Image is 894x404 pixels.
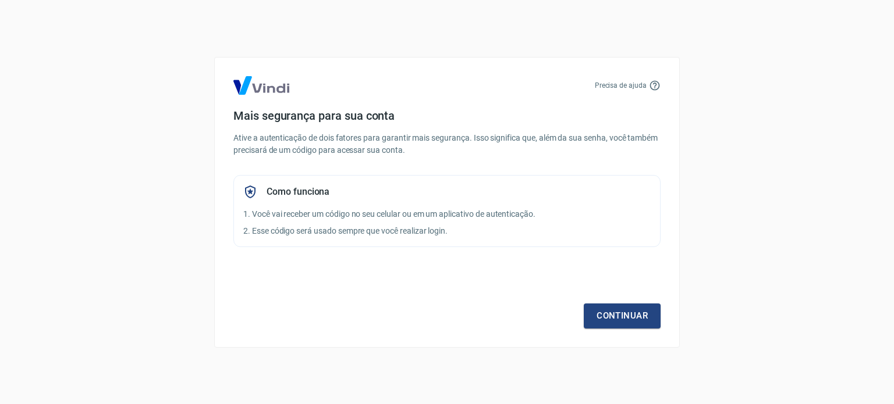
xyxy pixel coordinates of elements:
p: 1. Você vai receber um código no seu celular ou em um aplicativo de autenticação. [243,208,651,220]
p: Precisa de ajuda [595,80,647,91]
a: Continuar [584,303,661,328]
img: Logo Vind [233,76,289,95]
p: Ative a autenticação de dois fatores para garantir mais segurança. Isso significa que, além da su... [233,132,661,156]
h4: Mais segurança para sua conta [233,109,661,123]
h5: Como funciona [267,186,329,198]
p: 2. Esse código será usado sempre que você realizar login. [243,225,651,237]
